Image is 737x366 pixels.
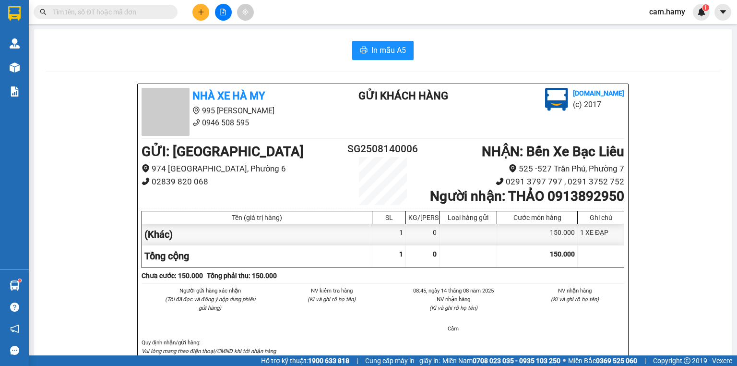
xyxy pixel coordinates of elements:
[242,9,249,15] span: aim
[430,188,624,204] b: Người nhận : THẢO 0913892950
[499,214,575,221] div: Cước món hàng
[308,296,356,303] i: (Kí và ghi rõ họ tên)
[18,279,21,282] sup: 1
[365,355,440,366] span: Cung cấp máy in - giấy in:
[404,324,503,333] li: Cẩm
[714,4,731,21] button: caret-down
[8,6,21,21] img: logo-vxr
[573,98,624,110] li: (c) 2017
[40,9,47,15] span: search
[563,359,566,363] span: ⚪️
[283,286,381,295] li: NV kiểm tra hàng
[220,9,226,15] span: file-add
[357,355,358,366] span: |
[442,214,494,221] div: Loại hàng gửi
[644,355,646,366] span: |
[142,164,150,172] span: environment
[10,281,20,291] img: warehouse-icon
[509,164,517,172] span: environment
[142,177,150,185] span: phone
[10,303,19,312] span: question-circle
[404,286,503,295] li: 08:45, ngày 14 tháng 08 năm 2025
[142,117,320,129] li: 0946 508 595
[429,305,477,311] i: (Kí và ghi rõ họ tên)
[442,355,560,366] span: Miền Nam
[207,272,277,280] b: Tổng phải thu: 150.000
[161,286,260,295] li: Người gửi hàng xác nhận
[526,286,625,295] li: NV nhận hàng
[198,9,204,15] span: plus
[719,8,727,16] span: caret-down
[642,6,693,18] span: cam.hamy
[404,295,503,304] li: NV nhận hàng
[423,162,624,175] li: 525 -527 Trần Phú, Phường 7
[53,7,166,17] input: Tìm tên, số ĐT hoặc mã đơn
[192,90,265,102] b: Nhà Xe Hà My
[596,357,637,365] strong: 0369 525 060
[372,224,406,245] div: 1
[10,324,19,333] span: notification
[697,8,706,16] img: icon-new-feature
[10,62,20,73] img: warehouse-icon
[371,44,406,56] span: In mẫu A5
[142,105,320,117] li: 995 [PERSON_NAME]
[142,144,304,159] b: GỬI : [GEOGRAPHIC_DATA]
[375,214,403,221] div: SL
[215,4,232,21] button: file-add
[550,250,575,258] span: 150.000
[142,272,203,280] b: Chưa cước : 150.000
[423,175,624,188] li: 0291 3797 797 , 0291 3752 752
[573,89,624,97] b: [DOMAIN_NAME]
[408,214,437,221] div: KG/[PERSON_NAME]
[308,357,349,365] strong: 1900 633 818
[142,348,276,354] i: Vui lòng mang theo điện thoại/CMND khi tới nhận hàng
[473,357,560,365] strong: 0708 023 035 - 0935 103 250
[399,250,403,258] span: 1
[10,86,20,97] img: solution-icon
[704,4,707,11] span: 1
[496,177,504,185] span: phone
[237,4,254,21] button: aim
[142,175,343,188] li: 02839 820 068
[142,162,343,175] li: 974 [GEOGRAPHIC_DATA], Phường 6
[261,355,349,366] span: Hỗ trợ kỹ thuật:
[10,38,20,49] img: warehouse-icon
[144,250,189,262] span: Tổng cộng
[406,224,440,245] div: 0
[10,346,19,355] span: message
[144,214,369,221] div: Tên (giá trị hàng)
[352,41,414,60] button: printerIn mẫu A5
[568,355,637,366] span: Miền Bắc
[358,90,448,102] b: Gửi khách hàng
[192,4,209,21] button: plus
[165,296,255,311] i: (Tôi đã đọc và đồng ý nộp dung phiếu gửi hàng)
[482,144,624,159] b: NHẬN : Bến Xe Bạc Liêu
[343,141,423,157] h2: SG2508140006
[142,224,372,245] div: (Khác)
[702,4,709,11] sup: 1
[580,214,621,221] div: Ghi chú
[578,224,624,245] div: 1 XE ĐẠP
[192,107,200,114] span: environment
[684,357,690,364] span: copyright
[192,119,200,126] span: phone
[497,224,578,245] div: 150.000
[551,296,599,303] i: (Kí và ghi rõ họ tên)
[545,88,568,111] img: logo.jpg
[360,46,368,55] span: printer
[433,250,437,258] span: 0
